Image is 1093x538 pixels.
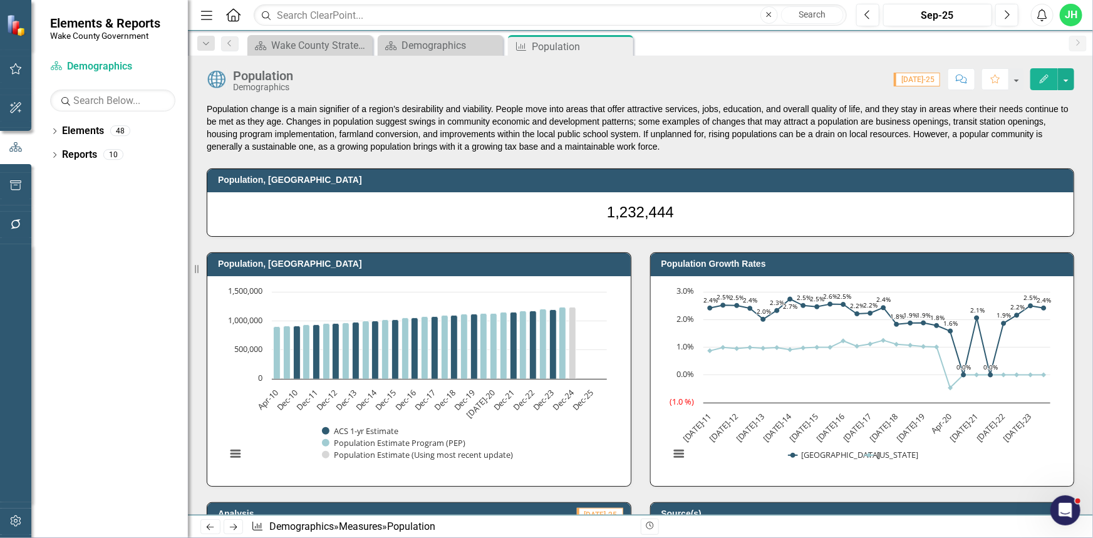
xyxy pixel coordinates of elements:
[255,387,280,412] text: Apr-10
[928,411,953,436] text: Apr-20
[934,323,939,328] path: Dec-19, 1.78118749. Wake County.
[274,387,300,413] text: Dec-10
[854,344,859,349] path: Dec-16, 1.03542816. North Carolina.
[883,4,993,26] button: Sep-25
[974,411,1007,444] text: [DATE]-22
[432,317,438,380] path: Dec-17, 1,072,203. ACS 1-yr Estimate.
[387,520,435,532] div: Population
[110,126,130,137] div: 48
[1010,303,1025,311] text: 2.2%
[274,327,281,380] path: Apr-10, 900,993. Population Estimate Program (PEP).
[760,317,765,322] path: Jul-13, 2.01016743. Wake County.
[569,308,576,380] path: Dec-24, 1,232,444. Population Estimate (Using most recent update).
[760,346,765,351] path: Jul-13, 0.96271841. North Carolina.
[1001,373,1006,378] path: Jul-22, 0. North Carolina.
[323,324,330,380] path: Jul-12, 952,060. Population Estimate Program (PEP).
[787,297,792,302] path: Jul-14, 2.73785572. Wake County.
[881,305,886,310] path: Dec-17, 2.42760971. Wake County.
[1037,296,1051,304] text: 2.4%
[670,445,687,462] button: View chart menu, Chart
[401,38,500,53] div: Demographics
[823,292,837,301] text: 2.6%
[680,411,713,444] text: [DATE]-11
[422,317,428,380] path: Jul-17, 1,071,706. Population Estimate Program (PEP).
[783,302,797,311] text: 2.7%
[218,509,393,519] h3: Analysis
[841,338,846,343] path: Jul-16, 1.22753534. North Carolina.
[432,387,458,413] text: Dec-18
[743,296,757,304] text: 2.4%
[734,303,739,308] path: Jul-12, 2.50574136. Wake County.
[1014,313,1019,318] path: Dec-22, 2.15761726. Wake County.
[303,325,310,380] path: Jul-11, 928,787. Population Estimate Program (PEP).
[894,322,899,327] path: Jul-18, 1.82578058. Wake County.
[881,338,886,343] path: Dec-17, 1.24799099. North Carolina.
[868,311,873,316] path: Jul-17, 2.22934463. Wake County.
[948,329,953,334] path: Apr-20, 1.58226453. Wake County.
[500,313,507,380] path: Jul-21, 1,152,626. Population Estimate Program (PEP).
[663,286,1057,473] svg: Interactive chart
[827,345,832,350] path: Dec-15, 0.9939497. North Carolina.
[863,301,878,309] text: 2.2%
[908,321,913,326] path: Dec-18, 1.87483154. Wake County.
[228,285,262,296] text: 1,500,000
[6,14,28,36] img: ClearPoint Strategy
[868,341,873,346] path: Jul-17, 1.11715774. North Carolina.
[510,313,517,380] path: Dec-21, 1,150,204. ACS 1-yr Estimate.
[372,321,379,380] path: Dec-14, 998,691. ACS 1-yr Estimate.
[876,295,891,304] text: 2.4%
[733,411,767,444] text: [DATE]-13
[322,437,464,448] button: Show Population Estimate Program (PEP)
[921,321,926,326] path: Jul-19, 1.87744038. Wake County.
[442,316,448,380] path: Jul-18, 1,091,273. Population Estimate Program (PEP).
[392,320,399,380] path: Dec-15, 1,024,198. ACS 1-yr Estimate.
[888,8,988,23] div: Sep-25
[480,314,487,380] path: Apr-20, 1,129,352. Population Estimate Program (PEP).
[50,90,175,111] input: Search Below...
[970,306,985,314] text: 2.1%
[890,312,904,321] text: 1.8%
[294,326,301,380] path: Dec-10, 906,969. ACS 1-yr Estimate.
[1050,495,1080,525] iframe: Intercom live chat
[1000,411,1033,444] text: [DATE]-23
[1060,4,1082,26] button: JH
[393,387,418,413] text: Dec-16
[810,294,824,303] text: 2.5%
[412,318,418,380] path: Dec-16, 1,046,791. ACS 1-yr Estimate.
[717,292,731,301] text: 2.5%
[511,387,537,413] text: Dec-22
[322,425,400,436] button: Show ACS 1-yr Estimate
[787,411,820,444] text: [DATE]-15
[974,373,979,378] path: Jul-21, 0. North Carolina.
[228,314,262,326] text: 1,000,000
[464,387,497,420] text: [DATE]-20
[313,325,320,380] path: Dec-11, 929,780. ACS 1-yr Estimate.
[353,323,360,380] path: Dec-13, 974,289. ACS 1-yr Estimate.
[961,373,966,378] path: Jul-20, 0. Wake County.
[707,306,712,311] path: Jul-11, 2.41677418. Wake County.
[333,387,359,413] text: Dec-13
[233,83,293,92] div: Demographics
[867,411,900,444] text: [DATE]-18
[1001,321,1006,326] path: Jul-22, 1.86365742. Wake County.
[607,204,674,220] span: 1,232,444
[531,387,556,413] text: Dec-23
[864,449,932,460] button: Show North Carolina
[530,311,537,380] path: Dec-22, 1,175,021. ACS 1-yr Estimate.
[570,387,596,413] text: Dec-25
[382,320,389,380] path: Jul-15, 1,022,319. Population Estimate Program (PEP).
[720,303,725,308] path: Dec-11, 2.51508045. Wake County.
[787,348,792,353] path: Jul-14, 0.90976271. North Carolina.
[983,363,998,371] text: 0.0%
[800,346,806,351] path: Dec-14, 0.97383647. North Carolina.
[50,16,160,31] span: Elements & Reports
[284,326,291,380] path: Jul-10, 906,870. Population Estimate Program (PEP).
[837,292,851,301] text: 2.5%
[50,59,175,74] a: Demographics
[747,345,752,350] path: Dec-12, 0.9907625. North Carolina.
[381,38,500,53] a: Demographics
[908,343,913,348] path: Dec-18, 1.07268087. North Carolina.
[894,411,927,444] text: [DATE]-19
[471,314,478,380] path: Dec-19, 1,111,761. ACS 1-yr Estimate.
